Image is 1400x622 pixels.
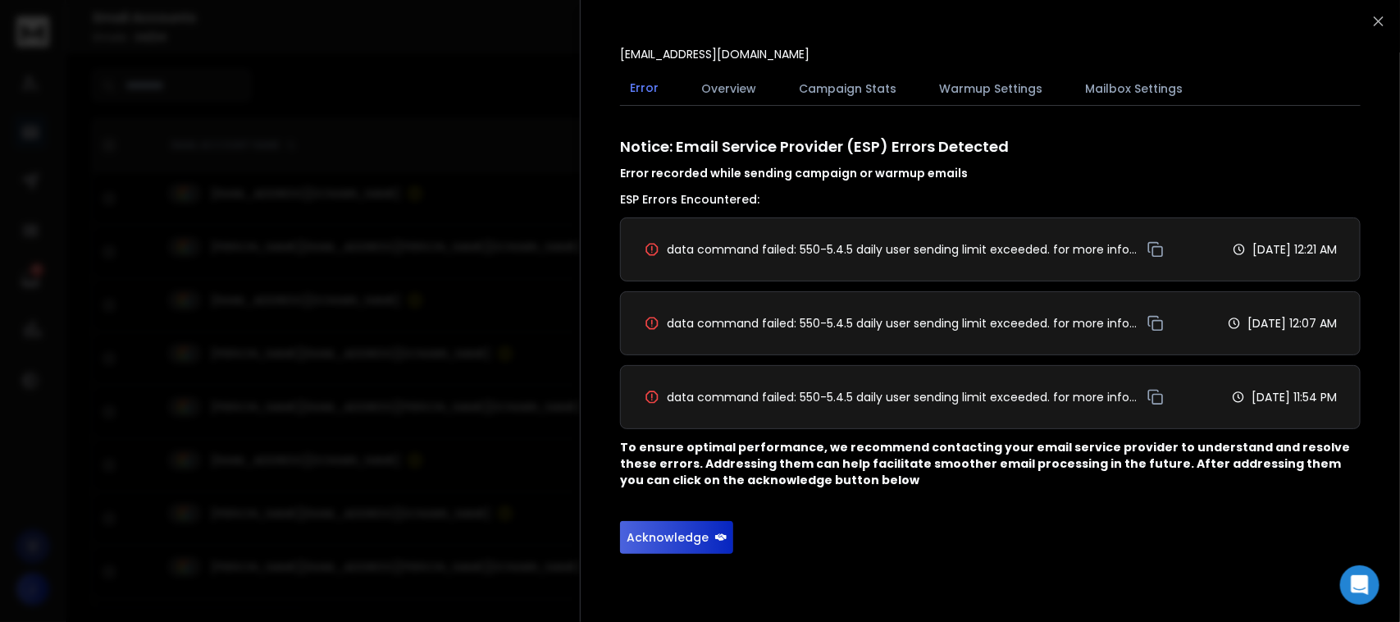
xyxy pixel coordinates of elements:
h1: Notice: Email Service Provider (ESP) Errors Detected [620,135,1361,181]
h3: ESP Errors Encountered: [620,191,1361,208]
h4: Error recorded while sending campaign or warmup emails [620,165,1361,181]
span: data command failed: 550-5.4.5 daily user sending limit exceeded. for more information on gmail 5... [667,389,1138,405]
button: Warmup Settings [929,71,1052,107]
button: Overview [691,71,766,107]
div: Open Intercom Messenger [1340,565,1379,605]
p: [DATE] 12:07 AM [1247,315,1337,332]
p: To ensure optimal performance, we recommend contacting your email service provider to understand ... [620,439,1361,488]
p: [DATE] 11:54 PM [1252,389,1337,405]
span: data command failed: 550-5.4.5 daily user sending limit exceeded. for more information on gmail 5... [667,241,1138,258]
button: Acknowledge [620,521,733,554]
button: Error [620,70,668,107]
p: [DATE] 12:21 AM [1252,241,1337,258]
span: data command failed: 550-5.4.5 daily user sending limit exceeded. for more information on gmail 5... [667,315,1138,332]
button: Mailbox Settings [1075,71,1193,107]
p: [EMAIL_ADDRESS][DOMAIN_NAME] [620,46,809,62]
button: Campaign Stats [789,71,906,107]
